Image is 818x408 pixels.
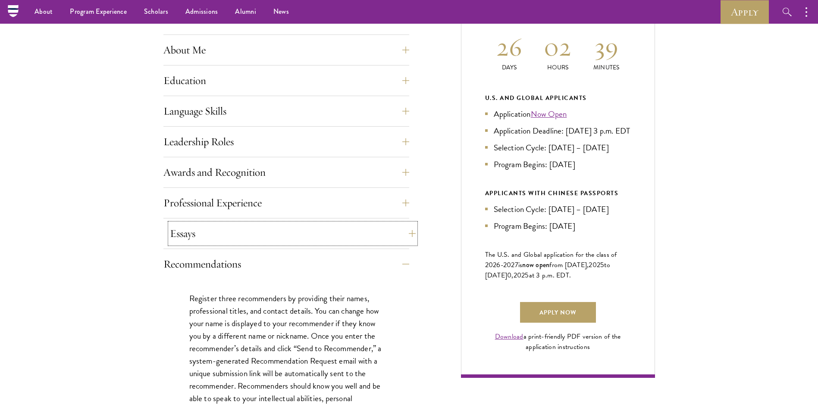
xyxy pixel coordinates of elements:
div: a print-friendly PDF version of the application instructions [485,331,631,352]
h2: 02 [533,31,582,63]
button: Language Skills [163,101,409,121]
li: Selection Cycle: [DATE] – [DATE] [485,141,631,154]
button: Recommendations [163,254,409,274]
h2: 39 [582,31,631,63]
button: Essays [170,223,416,244]
span: The U.S. and Global application for the class of 202 [485,249,617,270]
p: Hours [533,63,582,72]
button: Awards and Recognition [163,162,409,183]
li: Selection Cycle: [DATE] – [DATE] [485,203,631,215]
li: Program Begins: [DATE] [485,220,631,232]
a: Apply Now [520,302,596,323]
span: 7 [515,260,518,270]
div: U.S. and Global Applicants [485,93,631,103]
span: is [518,260,523,270]
span: 5 [600,260,604,270]
span: 5 [525,270,529,280]
span: 0 [507,270,511,280]
li: Application Deadline: [DATE] 3 p.m. EDT [485,125,631,137]
p: Days [485,63,534,72]
span: 202 [514,270,525,280]
span: 6 [496,260,500,270]
a: Download [495,331,523,342]
span: to [DATE] [485,260,610,280]
span: now open [522,260,549,270]
span: 202 [589,260,600,270]
button: Leadership Roles [163,131,409,152]
span: from [DATE], [549,260,589,270]
button: Education [163,70,409,91]
span: at 3 p.m. EDT. [529,270,571,280]
li: Program Begins: [DATE] [485,158,631,171]
div: APPLICANTS WITH CHINESE PASSPORTS [485,188,631,199]
p: Minutes [582,63,631,72]
button: Professional Experience [163,193,409,213]
span: -202 [501,260,515,270]
button: About Me [163,40,409,60]
a: Now Open [531,108,567,120]
h2: 26 [485,31,534,63]
span: , [511,270,513,280]
li: Application [485,108,631,120]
